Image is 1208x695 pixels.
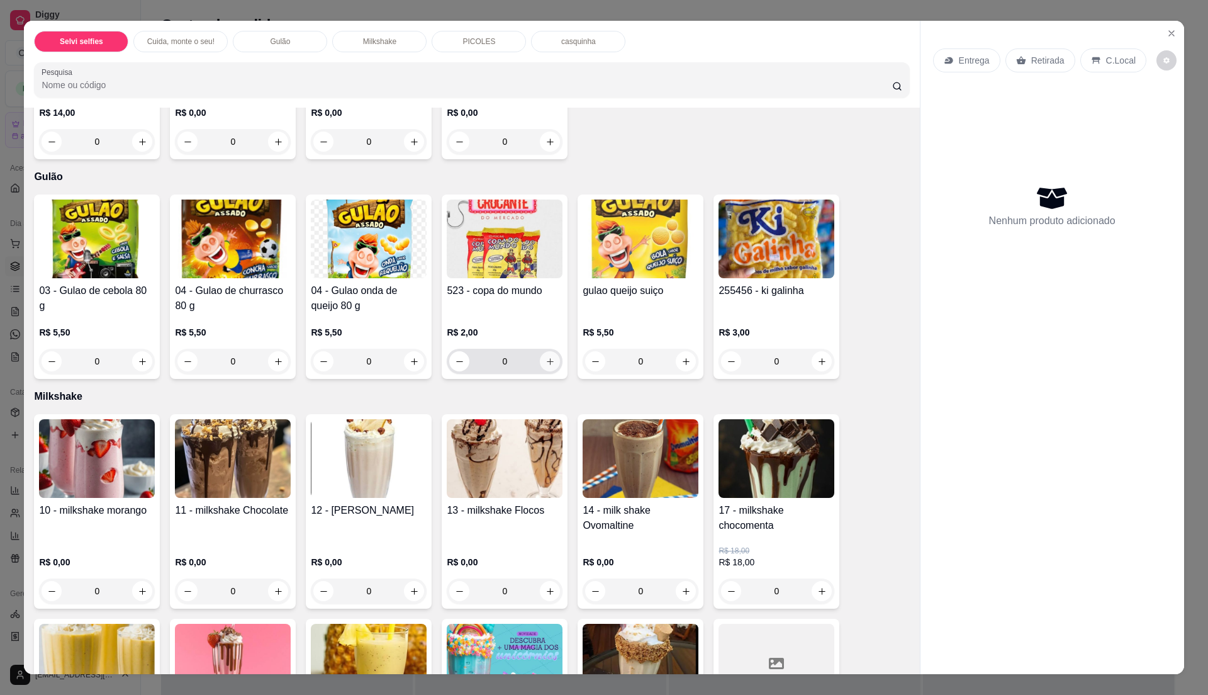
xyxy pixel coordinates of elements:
[311,419,427,498] img: product-image
[363,37,396,47] p: Milkshake
[719,503,834,533] h4: 17 - milkshake chocomenta
[719,283,834,298] h4: 255456 - ki galinha
[462,37,495,47] p: PICOLES
[583,283,698,298] h4: gulao queijo suiço
[404,351,424,371] button: increase-product-quantity
[583,556,698,568] p: R$ 0,00
[447,326,562,339] p: R$ 2,00
[1156,50,1177,71] button: decrease-product-quantity
[270,37,290,47] p: Gulão
[447,106,562,119] p: R$ 0,00
[1031,54,1065,67] p: Retirada
[42,351,62,371] button: decrease-product-quantity
[449,351,469,371] button: decrease-product-quantity
[447,419,562,498] img: product-image
[447,283,562,298] h4: 523 - copa do mundo
[989,213,1116,229] p: Nenhum produto adicionado
[313,351,333,371] button: decrease-product-quantity
[1161,23,1182,43] button: Close
[311,200,427,278] img: product-image
[39,326,155,339] p: R$ 5,50
[42,67,77,77] label: Pesquisa
[812,351,832,371] button: increase-product-quantity
[311,106,427,119] p: R$ 0,00
[311,326,427,339] p: R$ 5,50
[447,556,562,568] p: R$ 0,00
[177,351,198,371] button: decrease-product-quantity
[34,389,909,404] p: Milkshake
[268,351,288,371] button: increase-product-quantity
[721,351,741,371] button: decrease-product-quantity
[719,200,834,278] img: product-image
[175,326,291,339] p: R$ 5,50
[39,419,155,498] img: product-image
[1106,54,1136,67] p: C.Local
[719,419,834,498] img: product-image
[583,326,698,339] p: R$ 5,50
[132,351,152,371] button: increase-product-quantity
[719,546,834,556] p: R$ 18,00
[583,503,698,533] h4: 14 - milk shake Ovomaltine
[39,556,155,568] p: R$ 0,00
[175,556,291,568] p: R$ 0,00
[583,200,698,278] img: product-image
[447,503,562,518] h4: 13 - milkshake Flocos
[42,79,892,91] input: Pesquisa
[39,503,155,518] h4: 10 - milkshake morango
[585,351,605,371] button: decrease-product-quantity
[175,283,291,314] h4: 04 - Gulao de churrasco 80 g
[311,556,427,568] p: R$ 0,00
[561,37,596,47] p: casquinha
[676,351,696,371] button: increase-product-quantity
[39,106,155,119] p: R$ 14,00
[34,169,909,184] p: Gulão
[719,326,834,339] p: R$ 3,00
[540,351,560,371] button: increase-product-quantity
[175,106,291,119] p: R$ 0,00
[39,283,155,314] h4: 03 - Gulao de cebola 80 g
[719,556,834,568] p: R$ 18,00
[175,503,291,518] h4: 11 - milkshake Chocolate
[583,419,698,498] img: product-image
[147,37,215,47] p: Cuida, monte o seu!
[447,200,562,278] img: product-image
[311,283,427,314] h4: 04 - Gulao onda de queijo 80 g
[175,200,291,278] img: product-image
[39,200,155,278] img: product-image
[311,503,427,518] h4: 12 - [PERSON_NAME]
[959,54,990,67] p: Entrega
[175,419,291,498] img: product-image
[60,37,103,47] p: Selvi selfies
